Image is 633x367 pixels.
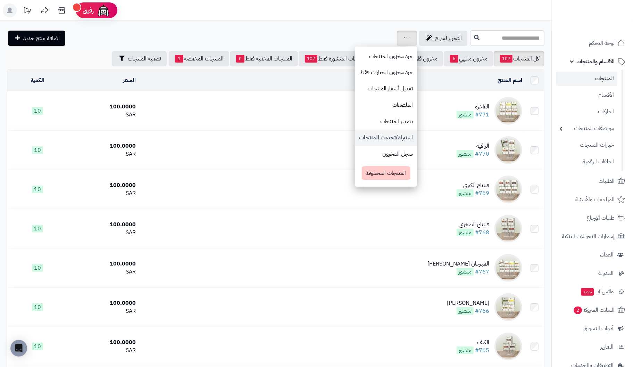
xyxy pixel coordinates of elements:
[573,305,615,315] span: السلات المتروكة
[574,307,582,314] span: 2
[23,34,60,42] span: اضافة منتج جديد
[600,342,614,352] span: التقارير
[70,181,135,189] div: 100.0000
[419,31,467,46] a: التحرير لسريع
[18,3,36,19] a: تحديثات المنصة
[599,176,615,186] span: الطلبات
[70,111,135,119] div: SAR
[457,229,474,236] span: منشور
[435,34,462,42] span: التحرير لسريع
[427,260,489,268] div: المهرجان [PERSON_NAME]
[457,150,474,158] span: منشور
[457,181,489,189] div: فينتاج الكبرى
[576,57,615,66] span: الأقسام والمنتجات
[457,221,489,229] div: فينتاج الصغرى
[32,303,43,311] span: 10
[32,264,43,272] span: 10
[457,339,489,346] div: الكيف
[562,231,615,241] span: إشعارات التحويلات البنكية
[112,51,167,66] button: تصفية المنتجات
[70,260,135,268] div: 100.0000
[128,55,161,63] span: تصفية المنتجات
[494,254,522,282] img: المهرجان الكولومبي
[556,320,629,337] a: أدوات التسويق
[70,103,135,111] div: 100.0000
[457,189,474,197] span: منشور
[580,287,614,296] span: وآتس آب
[494,51,544,66] a: كل المنتجات107
[583,324,614,333] span: أدوات التسويق
[355,81,417,97] a: تعديل أسعار المنتجات
[70,299,135,307] div: 100.0000
[32,225,43,233] span: 10
[581,288,594,296] span: جديد
[556,265,629,282] a: المدونة
[299,51,373,66] a: المنتجات المنشورة فقط107
[355,97,417,113] a: الملصقات
[475,268,489,276] a: #767
[556,210,629,226] a: طلبات الإرجاع
[236,55,244,63] span: 0
[355,130,417,146] a: استيراد/تحديث المنتجات
[444,51,493,66] a: مخزون منتهي5
[598,268,614,278] span: المدونة
[32,146,43,154] span: 10
[494,136,522,164] img: الراقية
[123,76,136,84] a: السعر
[70,189,135,197] div: SAR
[556,154,617,169] a: الملفات الرقمية
[494,176,522,203] img: فينتاج الكبرى
[475,150,489,158] a: #770
[362,166,410,180] span: المنتجات المحذوفة
[556,302,629,318] a: السلات المتروكة2
[32,186,43,193] span: 10
[175,55,183,63] span: 1
[475,228,489,237] a: #768
[556,72,617,86] a: المنتجات
[498,76,522,84] a: اسم المنتج
[230,51,298,66] a: المنتجات المخفية فقط0
[556,121,617,136] a: مواصفات المنتجات
[457,307,474,315] span: منشور
[556,138,617,153] a: خيارات المنتجات
[8,31,65,46] a: اضافة منتج جديد
[305,55,317,63] span: 107
[70,268,135,276] div: SAR
[457,346,474,354] span: منشور
[494,97,522,125] img: الفاخرة
[500,55,513,63] span: 107
[494,293,522,321] img: جواهر البن
[556,104,617,119] a: الماركات
[97,3,110,17] img: ai-face.png
[556,191,629,208] a: المراجعات والأسئلة
[556,228,629,245] a: إشعارات التحويلات البنكية
[450,55,458,63] span: 5
[475,346,489,354] a: #765
[32,107,43,115] span: 10
[32,343,43,350] span: 10
[70,142,135,150] div: 100.0000
[475,307,489,315] a: #766
[70,307,135,315] div: SAR
[169,51,229,66] a: المنتجات المخفضة1
[556,283,629,300] a: وآتس آبجديد
[447,299,489,307] div: [PERSON_NAME]
[457,111,474,119] span: منشور
[457,268,474,276] span: منشور
[355,48,417,65] a: جرد مخزون المنتجات
[475,189,489,197] a: #769
[355,146,417,162] a: سجل المخزون
[83,6,94,15] span: رفيق
[70,221,135,229] div: 100.0000
[355,113,417,130] a: تصدير المنتجات
[556,246,629,263] a: العملاء
[355,64,417,81] a: جرد مخزون الخيارات فقط
[556,173,629,189] a: الطلبات
[70,229,135,237] div: SAR
[457,142,489,150] div: الراقية
[556,35,629,51] a: لوحة التحكم
[457,103,489,111] div: الفاخرة
[10,340,27,357] div: Open Intercom Messenger
[356,162,416,185] a: المنتجات المحذوفة
[575,195,615,204] span: المراجعات والأسئلة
